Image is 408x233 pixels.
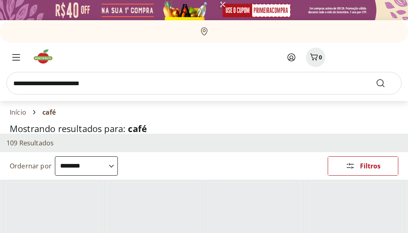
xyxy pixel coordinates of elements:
[319,53,322,61] span: 0
[10,124,398,134] h1: Mostrando resultados para:
[6,139,54,147] h2: 109 Resultados
[328,156,398,176] button: Filtros
[376,78,395,88] button: Submit Search
[10,162,52,170] label: Ordernar por
[360,163,381,169] span: Filtros
[42,109,56,116] span: café
[10,109,26,116] a: Início
[306,48,325,67] button: Carrinho
[345,161,355,171] svg: Abrir Filtros
[128,122,147,134] span: café
[6,72,402,94] input: search
[32,48,59,65] img: Hortifruti
[6,48,26,67] button: Menu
